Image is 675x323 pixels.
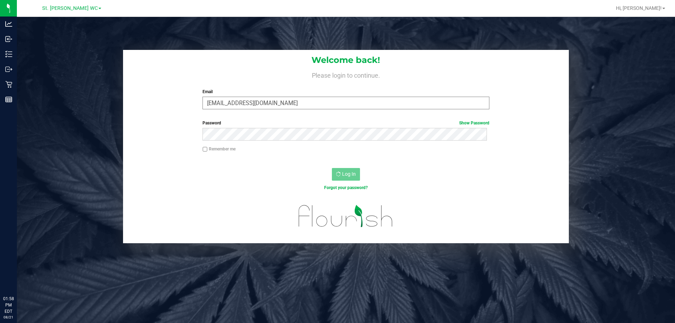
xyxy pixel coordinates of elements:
[5,35,12,43] inline-svg: Inbound
[342,171,356,177] span: Log In
[332,168,360,181] button: Log In
[5,51,12,58] inline-svg: Inventory
[123,56,569,65] h1: Welcome back!
[459,121,489,125] a: Show Password
[202,146,236,152] label: Remember me
[5,96,12,103] inline-svg: Reports
[5,66,12,73] inline-svg: Outbound
[324,185,368,190] a: Forgot your password?
[202,147,207,152] input: Remember me
[5,20,12,27] inline-svg: Analytics
[42,5,98,11] span: St. [PERSON_NAME] WC
[202,89,489,95] label: Email
[616,5,662,11] span: Hi, [PERSON_NAME]!
[202,121,221,125] span: Password
[5,81,12,88] inline-svg: Retail
[290,198,401,234] img: flourish_logo.svg
[3,296,14,315] p: 01:58 PM EDT
[123,70,569,79] h4: Please login to continue.
[3,315,14,320] p: 08/21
